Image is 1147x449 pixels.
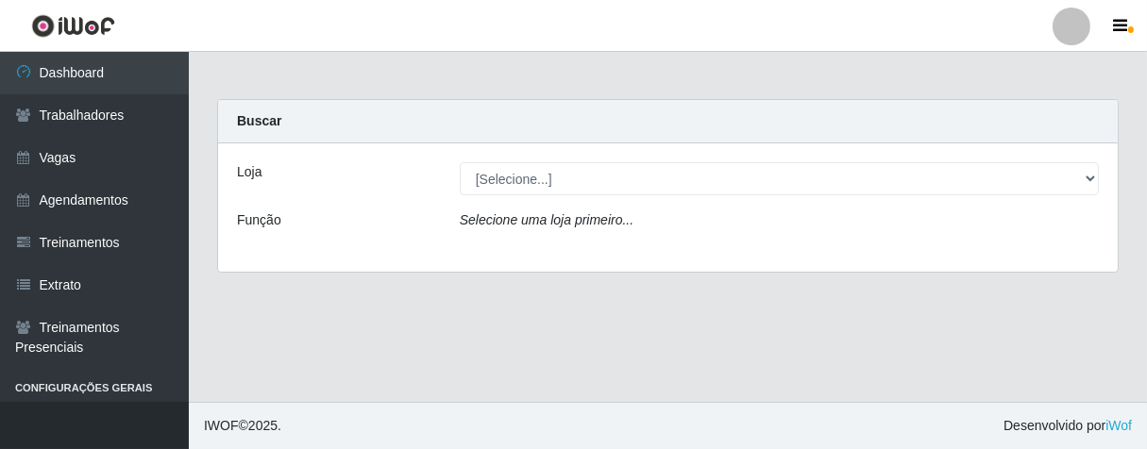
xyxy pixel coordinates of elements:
span: IWOF [204,418,239,433]
span: © 2025 . [204,416,281,436]
label: Loja [237,162,261,182]
label: Função [237,210,281,230]
span: Desenvolvido por [1004,416,1132,436]
img: CoreUI Logo [31,14,115,38]
a: iWof [1105,418,1132,433]
strong: Buscar [237,113,281,128]
i: Selecione uma loja primeiro... [460,212,633,227]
